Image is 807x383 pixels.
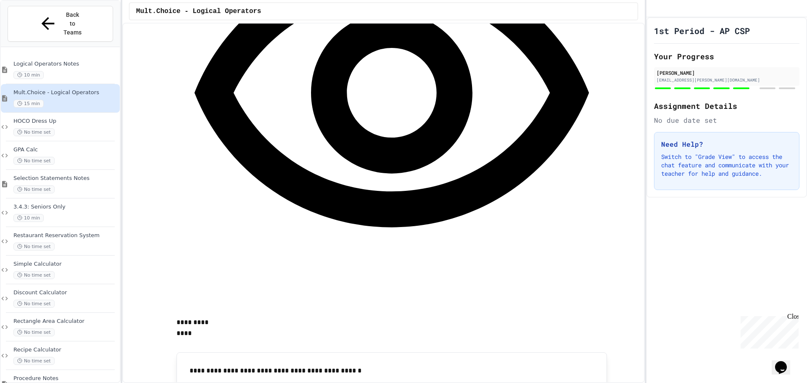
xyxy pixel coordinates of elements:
span: 3.4.3: Seniors Only [13,203,118,211]
div: [EMAIL_ADDRESS][PERSON_NAME][DOMAIN_NAME] [657,77,797,83]
span: Back to Teams [63,11,82,37]
h3: Need Help? [661,139,792,149]
span: Selection Statements Notes [13,175,118,182]
span: 10 min [13,214,44,222]
span: GPA Calc [13,146,118,153]
span: No time set [13,328,55,336]
h2: Assignment Details [654,100,799,112]
span: Restaurant Reservation System [13,232,118,239]
span: No time set [13,300,55,308]
div: No due date set [654,115,799,125]
span: No time set [13,157,55,165]
span: 10 min [13,71,44,79]
iframe: chat widget [737,313,799,349]
span: No time set [13,128,55,136]
span: No time set [13,185,55,193]
span: Mult.Choice - Logical Operators [136,6,261,16]
div: [PERSON_NAME] [657,69,797,77]
span: Simple Calculator [13,261,118,268]
p: Switch to "Grade View" to access the chat feature and communicate with your teacher for help and ... [661,153,792,178]
div: Chat with us now!Close [3,3,58,53]
span: Recipe Calculator [13,346,118,354]
span: No time set [13,271,55,279]
span: 15 min [13,100,44,108]
h2: Your Progress [654,50,799,62]
iframe: chat widget [772,349,799,375]
span: HOCO Dress Up [13,118,118,125]
span: No time set [13,357,55,365]
button: Back to Teams [8,6,113,42]
span: Discount Calculator [13,289,118,296]
span: Rectangle Area Calculator [13,318,118,325]
span: Logical Operators Notes [13,61,118,68]
span: No time set [13,243,55,251]
span: Mult.Choice - Logical Operators [13,89,118,96]
span: Procedure Notes [13,375,118,382]
h1: 1st Period - AP CSP [654,25,750,37]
